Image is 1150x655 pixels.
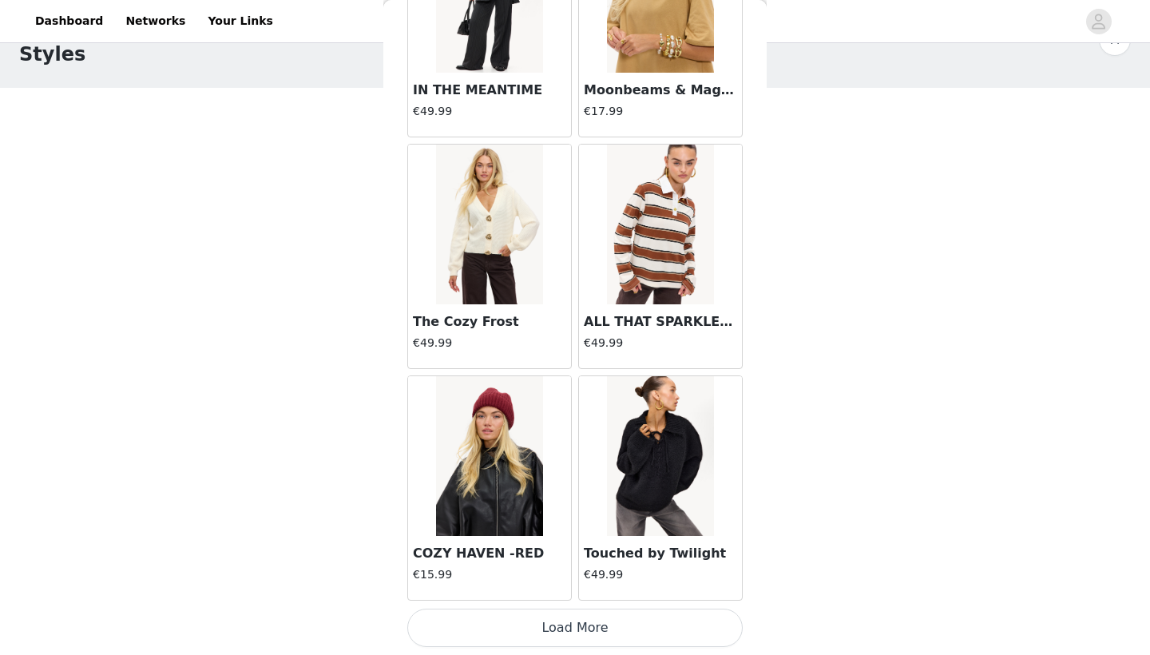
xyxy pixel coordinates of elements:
h3: IN THE MEANTIME [413,81,566,100]
h4: €15.99 [413,566,566,583]
img: ALL THAT SPARKLES - BROWN [607,145,713,304]
h3: Touched by Twilight [584,544,737,563]
h3: ALL THAT SPARKLES - BROWN [584,312,737,331]
h1: Styles [19,40,85,69]
h4: €49.99 [584,335,737,351]
button: Load More [407,609,743,647]
h3: COZY HAVEN -RED [413,544,566,563]
a: Dashboard [26,3,113,39]
h4: €49.99 [413,103,566,120]
h4: €17.99 [584,103,737,120]
img: Touched by Twilight [607,376,713,536]
img: COZY HAVEN -RED [436,376,542,536]
h3: The Cozy Frost [413,312,566,331]
a: Your Links [198,3,283,39]
h3: Moonbeams & Magnolia [584,81,737,100]
h4: €49.99 [584,566,737,583]
div: avatar [1091,9,1106,34]
a: Networks [116,3,195,39]
h4: €49.99 [413,335,566,351]
img: The Cozy Frost [436,145,542,304]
